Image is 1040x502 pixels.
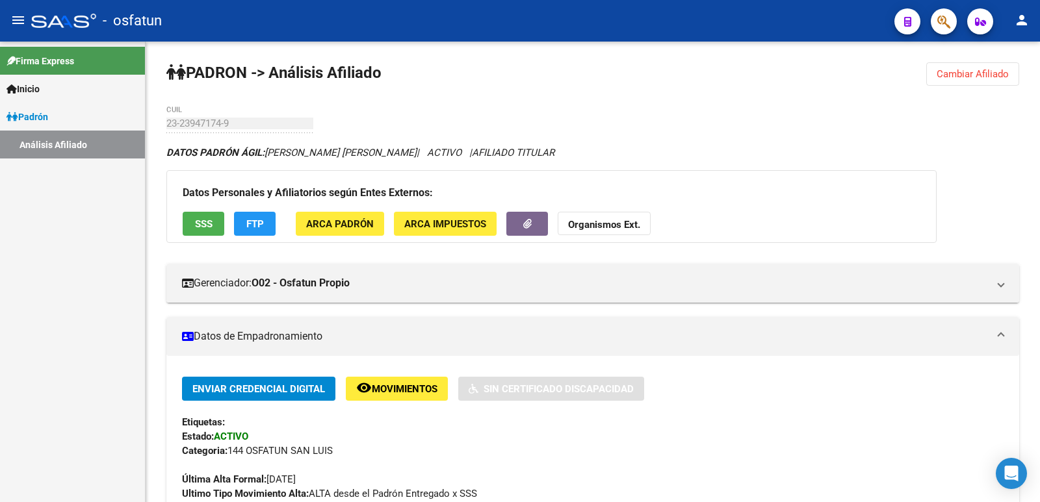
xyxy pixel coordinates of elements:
button: Sin Certificado Discapacidad [458,377,644,401]
strong: Ultimo Tipo Movimiento Alta: [182,488,309,499]
strong: DATOS PADRÓN ÁGIL: [166,147,265,158]
div: 144 OSFATUN SAN LUIS [182,444,1004,458]
span: [PERSON_NAME] [PERSON_NAME] [166,147,417,158]
span: Padrón [6,110,48,124]
mat-expansion-panel-header: Datos de Empadronamiento [166,317,1019,356]
mat-icon: remove_red_eye [356,380,372,395]
strong: Estado: [182,431,214,442]
strong: ACTIVO [214,431,248,442]
button: Organismos Ext. [558,212,651,236]
span: FTP [246,218,264,230]
span: Movimientos [372,383,437,395]
button: Movimientos [346,377,448,401]
i: | ACTIVO | [166,147,554,158]
strong: O02 - Osfatun Propio [252,276,350,290]
button: ARCA Impuestos [394,212,497,236]
span: [DATE] [182,473,296,485]
span: Sin Certificado Discapacidad [484,383,634,395]
strong: Etiquetas: [182,416,225,428]
mat-icon: menu [10,12,26,28]
mat-panel-title: Datos de Empadronamiento [182,329,988,344]
span: ARCA Impuestos [404,218,486,230]
button: ARCA Padrón [296,212,384,236]
strong: Última Alta Formal: [182,473,266,485]
span: - osfatun [103,6,162,35]
span: Enviar Credencial Digital [192,383,325,395]
span: ALTA desde el Padrón Entregado x SSS [182,488,477,499]
button: SSS [183,212,224,236]
button: FTP [234,212,276,236]
mat-expansion-panel-header: Gerenciador:O02 - Osfatun Propio [166,264,1019,303]
strong: Organismos Ext. [568,219,640,231]
div: Open Intercom Messenger [996,458,1027,489]
span: AFILIADO TITULAR [472,147,554,158]
span: Cambiar Afiliado [937,68,1009,80]
strong: PADRON -> Análisis Afiliado [166,64,382,82]
span: Firma Express [6,54,74,68]
span: ARCA Padrón [306,218,374,230]
mat-icon: person [1014,12,1030,28]
span: Inicio [6,82,40,96]
strong: Categoria: [182,445,227,457]
button: Cambiar Afiliado [926,62,1019,86]
button: Enviar Credencial Digital [182,377,335,401]
span: SSS [195,218,213,230]
h3: Datos Personales y Afiliatorios según Entes Externos: [183,184,920,202]
mat-panel-title: Gerenciador: [182,276,988,290]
